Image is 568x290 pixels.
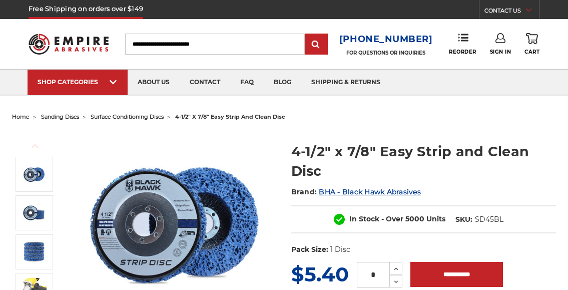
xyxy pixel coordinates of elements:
[91,113,164,120] a: surface conditioning discs
[230,70,264,95] a: faq
[12,113,30,120] a: home
[38,78,118,86] div: SHOP CATEGORIES
[426,214,445,223] span: Units
[449,33,476,55] a: Reorder
[524,33,539,55] a: Cart
[180,70,230,95] a: contact
[455,214,472,225] dt: SKU:
[301,70,390,95] a: shipping & returns
[330,244,350,255] dd: 1 Disc
[23,135,47,157] button: Previous
[22,240,47,263] img: 4-1/2" x 7/8" Easy Strip and Clean Disc
[291,244,328,255] dt: Pack Size:
[449,49,476,55] span: Reorder
[291,262,349,286] span: $5.40
[291,142,556,181] h1: 4-1/2" x 7/8" Easy Strip and Clean Disc
[319,187,421,196] a: BHA - Black Hawk Abrasives
[405,214,424,223] span: 5000
[475,214,503,225] dd: SD45BL
[339,50,433,56] p: FOR QUESTIONS OR INQUIRIES
[349,214,379,223] span: In Stock
[339,32,433,47] a: [PHONE_NUMBER]
[175,113,285,120] span: 4-1/2" x 7/8" easy strip and clean disc
[128,70,180,95] a: about us
[484,5,539,19] a: CONTACT US
[22,201,47,225] img: 4-1/2" x 7/8" Easy Strip and Clean Disc
[306,35,326,55] input: Submit
[291,187,317,196] span: Brand:
[381,214,403,223] span: - Over
[41,113,79,120] a: sanding discs
[22,163,47,186] img: 4-1/2" x 7/8" Easy Strip and Clean Disc
[490,49,511,55] span: Sign In
[264,70,301,95] a: blog
[29,29,109,60] img: Empire Abrasives
[524,49,539,55] span: Cart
